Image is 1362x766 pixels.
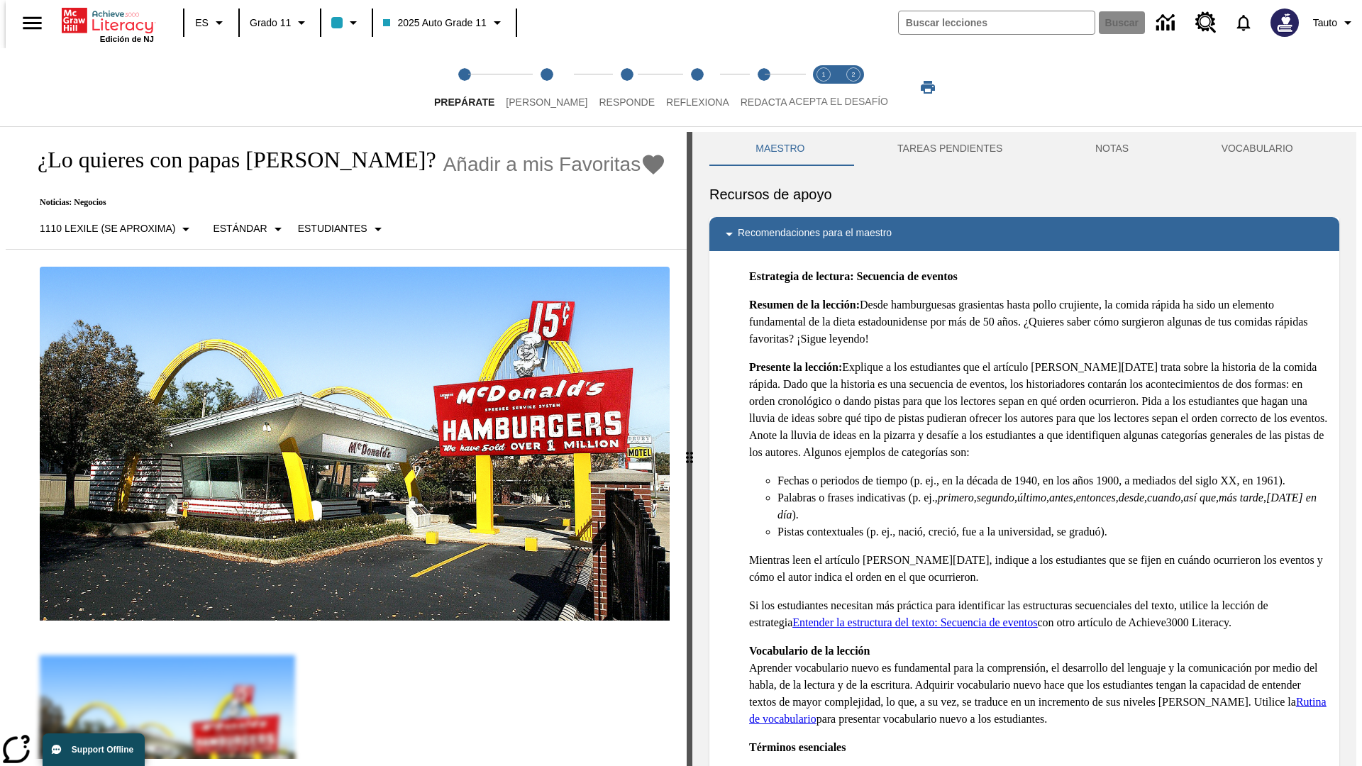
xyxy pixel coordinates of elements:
span: Responde [599,96,655,108]
button: Acepta el desafío contesta step 2 of 2 [833,48,874,126]
button: Escoja un nuevo avatar [1262,4,1307,41]
div: reading [6,132,687,759]
li: Pistas contextuales (p. ej., nació, creció, fue a la universidad, se graduó). [777,523,1328,540]
button: Clase: 2025 Auto Grade 11, Selecciona una clase [377,10,511,35]
em: desde [1119,492,1144,504]
button: Grado: Grado 11, Elige un grado [244,10,316,35]
button: Imprimir [905,74,951,100]
span: ACEPTA EL DESAFÍO [789,96,888,107]
button: Responde step 3 of 5 [587,48,666,126]
span: Reflexiona [666,96,729,108]
span: Añadir a mis Favoritas [443,153,641,176]
em: primero [938,492,974,504]
button: Acepta el desafío lee step 1 of 2 [803,48,844,126]
p: Estándar [213,221,267,236]
p: Explique a los estudiantes que el artículo [PERSON_NAME][DATE] trata sobre la historia de la comi... [749,359,1328,461]
div: Recomendaciones para el maestro [709,217,1339,251]
strong: Estrategia de lectura: Secuencia de eventos [749,270,958,282]
span: Redacta [741,96,787,108]
li: Palabras o frases indicativas (p. ej., , , , , , , , , , ). [777,489,1328,523]
button: Maestro [709,132,851,166]
em: cuando [1147,492,1180,504]
em: entonces [1076,492,1116,504]
button: Tipo de apoyo, Estándar [207,216,292,242]
strong: Presente la lección: [749,361,842,373]
a: Centro de información [1148,4,1187,43]
span: Edición de NJ [100,35,154,43]
button: TAREAS PENDIENTES [851,132,1049,166]
text: 2 [851,71,855,78]
span: ES [195,16,209,30]
input: Buscar campo [899,11,1095,34]
em: antes [1049,492,1073,504]
a: Centro de recursos, Se abrirá en una pestaña nueva. [1187,4,1225,42]
a: Notificaciones [1225,4,1262,41]
p: Estudiantes [298,221,367,236]
p: Noticias: Negocios [23,197,666,208]
strong: Vocabulario de la lección [749,645,870,657]
span: 2025 Auto Grade 11 [383,16,486,30]
button: Support Offline [43,733,145,766]
button: Reflexiona step 4 of 5 [655,48,741,126]
img: Uno de los primeros locales de McDonald's, con el icónico letrero rojo y los arcos amarillos. [40,267,670,621]
a: Entender la estructura del texto: Secuencia de eventos [792,616,1037,628]
em: más tarde [1219,492,1263,504]
button: Lenguaje: ES, Selecciona un idioma [189,10,234,35]
strong: Resumen de la lección: [749,299,860,311]
text: 1 [821,71,825,78]
p: Desde hamburguesas grasientas hasta pollo crujiente, la comida rápida ha sido un elemento fundame... [749,296,1328,348]
div: Pulsa la tecla de intro o la barra espaciadora y luego presiona las flechas de derecha e izquierd... [687,132,692,766]
p: Recomendaciones para el maestro [738,226,892,243]
p: Aprender vocabulario nuevo es fundamental para la comprensión, el desarrollo del lenguaje y la co... [749,643,1328,728]
button: NOTAS [1049,132,1175,166]
button: Prepárate step 1 of 5 [423,48,506,126]
p: Mientras leen el artículo [PERSON_NAME][DATE], indique a los estudiantes que se fijen en cuándo o... [749,552,1328,586]
li: Fechas o periodos de tiempo (p. ej., en la década de 1940, en los años 1900, a mediados del siglo... [777,472,1328,489]
em: último [1017,492,1046,504]
em: segundo [977,492,1014,504]
p: Si los estudiantes necesitan más práctica para identificar las estructuras secuenciales del texto... [749,597,1328,631]
p: 1110 Lexile (Se aproxima) [40,221,175,236]
button: Lee step 2 of 5 [494,48,599,126]
button: Abrir el menú lateral [11,2,53,44]
h1: ¿Lo quieres con papas [PERSON_NAME]? [23,147,436,173]
button: VOCABULARIO [1175,132,1339,166]
button: Redacta step 5 of 5 [729,48,799,126]
span: Prepárate [434,96,494,108]
button: Seleccionar estudiante [292,216,392,242]
div: Instructional Panel Tabs [709,132,1339,166]
button: El color de la clase es azul claro. Cambiar el color de la clase. [326,10,367,35]
button: Seleccione Lexile, 1110 Lexile (Se aproxima) [34,216,200,242]
span: Grado 11 [250,16,291,30]
div: Portada [62,5,154,43]
button: Añadir a mis Favoritas - ¿Lo quieres con papas fritas? [443,152,667,177]
strong: Términos esenciales [749,741,846,753]
span: Tauto [1313,16,1337,30]
h6: Recursos de apoyo [709,183,1339,206]
button: Perfil/Configuración [1307,10,1362,35]
div: activity [692,132,1356,766]
span: [PERSON_NAME] [506,96,587,108]
img: Avatar [1270,9,1299,37]
em: así que [1183,492,1216,504]
span: Support Offline [72,745,133,755]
